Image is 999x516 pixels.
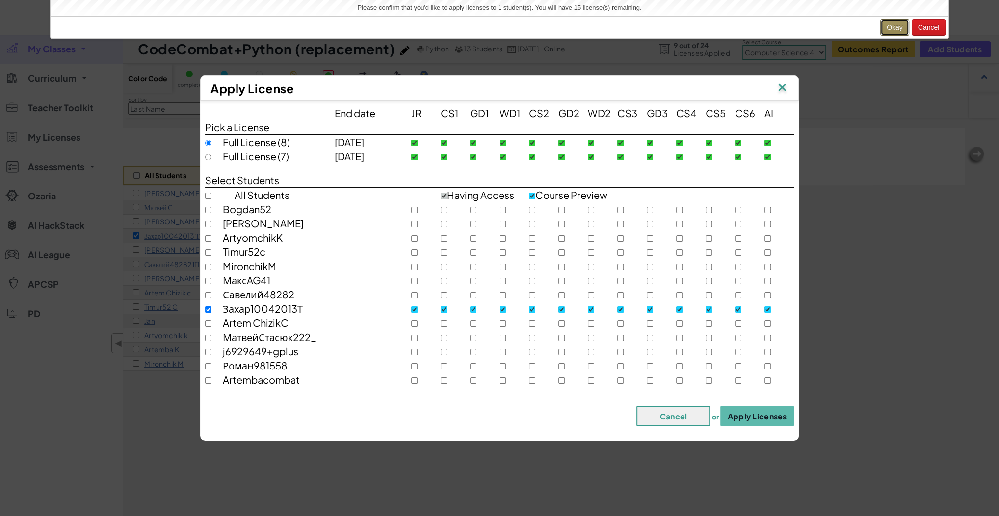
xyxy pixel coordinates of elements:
[441,106,470,120] div: CS1
[223,149,335,163] div: Full License (7)
[676,106,706,120] div: CS4
[447,188,514,202] span: Having Access
[711,412,719,421] span: or
[223,135,335,149] div: Full License (8)
[223,330,335,344] div: МатвейСтасюк222_
[223,259,335,273] div: MironchikM
[558,106,588,120] div: GD2
[335,149,411,163] div: [DATE]
[617,106,647,120] div: CS3
[235,188,352,202] div: All Students
[223,344,335,358] div: j6929649+gplus
[647,106,676,120] div: GD3
[335,135,411,149] div: [DATE]
[335,106,411,120] div: End date
[720,406,794,426] button: Apply Licenses
[223,245,335,259] div: Timur52c
[223,287,335,301] div: Савелий48282
[223,358,335,372] div: Роман981558
[499,106,529,120] div: WD1
[223,273,335,287] div: МаксAG41
[223,372,335,387] div: Artembacombat
[210,81,294,96] span: Apply License
[776,81,789,96] img: IconClose.svg
[588,106,617,120] div: WD2
[223,316,335,330] div: Artem ChizikC
[529,106,558,120] div: CS2
[535,188,607,202] span: Course Preview
[735,106,764,120] div: CS6
[636,406,710,426] button: Cancel
[205,173,794,188] div: Select Students
[764,106,794,120] div: AI
[223,202,335,216] div: Bogdan52
[205,120,794,135] div: Pick a License
[223,216,335,230] div: [PERSON_NAME]
[223,230,335,245] div: ArtyomchikK
[880,19,909,36] button: Okay
[470,106,499,120] div: GD1
[357,4,641,11] span: Please confirm that you'd like to apply licenses to 1 student(s). You will have 15 license(s) rem...
[706,106,735,120] div: CS5
[223,301,335,316] div: Захар10042013Т
[411,106,441,120] div: JR
[912,19,946,36] button: Cancel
